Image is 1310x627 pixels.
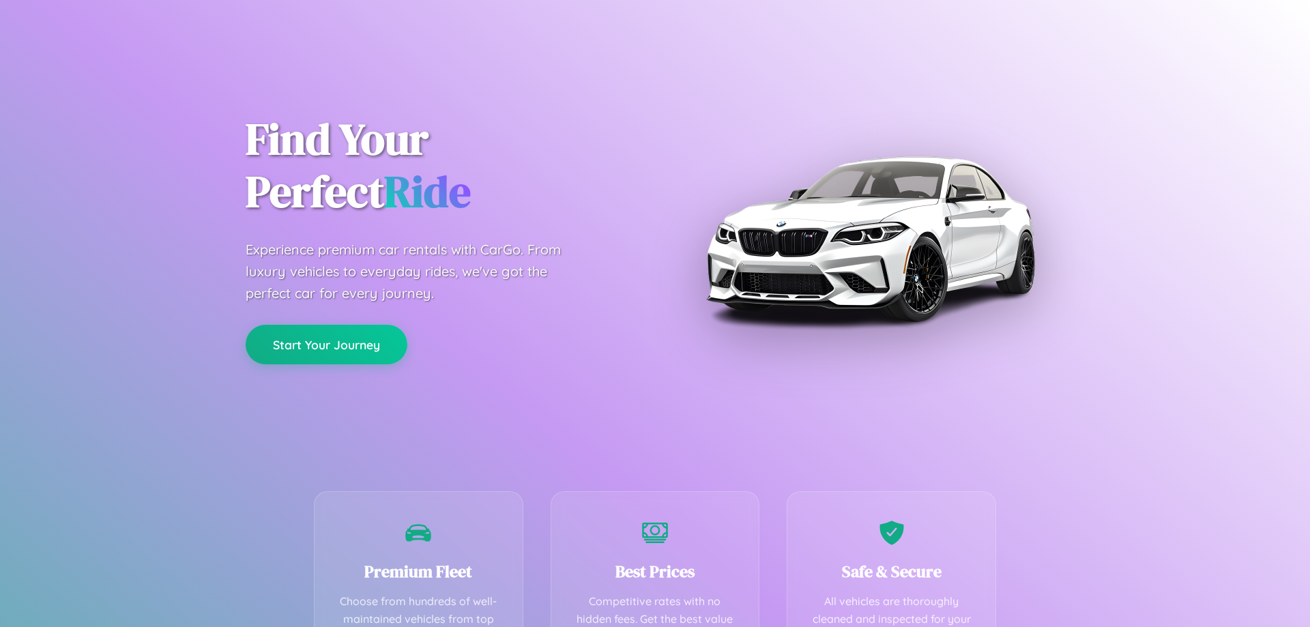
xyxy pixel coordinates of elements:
[246,325,407,364] button: Start Your Journey
[808,560,975,583] h3: Safe & Secure
[572,560,739,583] h3: Best Prices
[699,68,1040,409] img: Premium BMW car rental vehicle
[384,162,471,221] span: Ride
[246,113,635,218] h1: Find Your Perfect
[335,560,502,583] h3: Premium Fleet
[246,239,587,304] p: Experience premium car rentals with CarGo. From luxury vehicles to everyday rides, we've got the ...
